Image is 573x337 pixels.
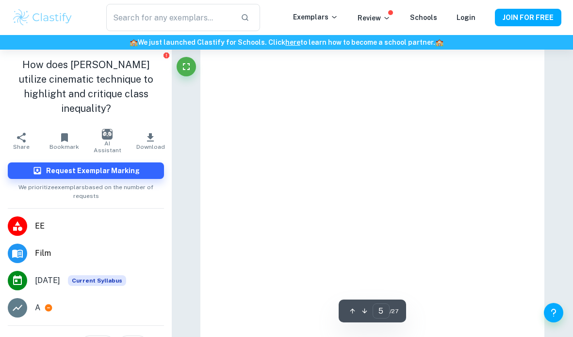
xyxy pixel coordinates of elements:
button: Fullscreen [177,57,196,76]
span: We prioritize exemplars based on the number of requests [8,179,164,200]
span: AI Assistant [92,140,123,154]
a: Login [457,14,475,21]
span: Film [35,248,164,259]
a: Schools [410,14,437,21]
button: Request Exemplar Marking [8,162,164,179]
span: Download [136,143,165,150]
span: [DATE] [35,275,60,286]
button: Download [129,127,172,155]
button: Report issue [163,52,170,59]
span: Share [13,143,30,150]
button: Bookmark [43,127,86,155]
img: Clastify logo [12,8,73,27]
h6: We just launched Clastify for Schools. Click to learn how to become a school partner. [2,37,571,48]
span: 🏫 [130,38,138,46]
span: EE [35,220,164,232]
button: Help and Feedback [544,303,563,322]
p: A [35,302,40,314]
a: here [285,38,300,46]
span: Current Syllabus [68,275,126,286]
p: Exemplars [293,12,338,22]
h1: How does [PERSON_NAME] utilize cinematic technique to highlight and critique class inequality? [8,57,164,116]
div: This exemplar is based on the current syllabus. Feel free to refer to it for inspiration/ideas wh... [68,275,126,286]
input: Search for any exemplars... [106,4,233,31]
h6: Request Exemplar Marking [46,165,140,176]
img: AI Assistant [102,129,113,140]
span: / 27 [390,307,398,316]
span: Bookmark [49,143,79,150]
button: JOIN FOR FREE [495,9,561,26]
button: AI Assistant [86,127,129,155]
p: Review [358,13,391,23]
span: 🏫 [435,38,443,46]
